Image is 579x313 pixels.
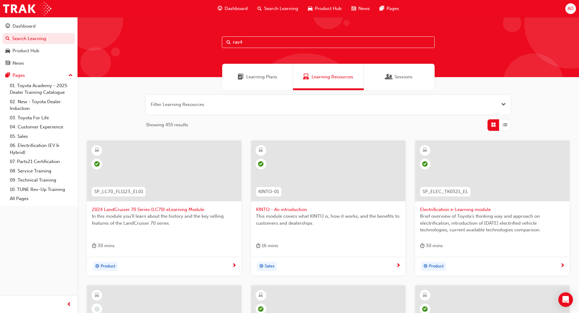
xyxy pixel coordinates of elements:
[226,39,231,46] span: Search
[246,73,277,80] span: Learning Plans
[420,242,443,250] div: 30 mins
[92,242,115,250] div: 30 mins
[565,3,576,14] button: AD
[2,58,75,69] a: News
[358,5,370,12] span: News
[256,206,401,213] span: KINTO - An introduction
[258,188,279,195] span: KINTO-01
[3,2,51,15] img: Trak
[396,263,401,269] span: next-icon
[95,291,99,299] span: learningResourceType_ELEARNING-icon
[308,5,312,12] span: car-icon
[7,141,75,157] a: 06. Electrification (EV & Hybrid)
[7,157,75,166] a: 07. Parts21 Certification
[420,206,565,213] span: Electrification e-Learning module
[293,64,364,90] a: Learning ResourcesLearning Resources
[422,306,428,312] span: learningRecordVerb_PASS-icon
[67,301,71,308] span: prev-icon
[257,5,262,12] span: search-icon
[218,5,222,12] span: guage-icon
[95,146,99,154] span: learningResourceType_ELEARNING-icon
[87,141,241,276] a: SP_LC70_FL1123_EL012024 LandCruiser 70 Series (LC70) eLearning ModuleIn this module you'll learn ...
[2,21,75,32] a: Dashboard
[213,2,253,15] a: guage-iconDashboard
[420,213,565,233] span: Brief overview of Toyota’s thinking way and approach on electrification, introduction of [DATE] e...
[222,64,293,90] a: Learning PlansLearning Plans
[264,5,298,12] span: Search Learning
[265,263,274,270] span: Sales
[501,101,506,108] button: Open the filter
[560,263,565,269] span: next-icon
[92,206,236,213] span: 2024 LandCruiser 70 Series (LC70) eLearning Module
[558,292,573,307] div: Open Intercom Messenger
[92,213,236,226] span: In this module you'll learn about the history and the key selling features of the LandCruiser 70 ...
[422,188,468,195] span: SP_ELEC_TK0321_EL
[2,33,75,44] a: Search Learning
[225,5,248,12] span: Dashboard
[258,161,264,167] span: learningRecordVerb_PASS-icon
[256,213,401,226] span: This module covers what KINTO is, how it works, and the benefits to customers and dealerships.
[503,121,507,128] span: List
[95,263,99,270] span: target-icon
[92,242,96,250] span: duration-icon
[303,73,309,80] span: Learning Resources
[375,2,404,15] a: pages-iconPages
[7,81,75,97] a: 01. Toyota Academy - 2025 Dealer Training Catalogue
[7,166,75,176] a: 08. Service Training
[395,73,412,80] span: Sessions
[423,146,427,154] span: learningResourceType_ELEARNING-icon
[422,161,428,167] span: learningRecordVerb_COMPLETE-icon
[491,121,496,128] span: Grid
[7,132,75,141] a: 05. Sales
[259,146,263,154] span: learningResourceType_ELEARNING-icon
[12,60,24,67] div: News
[12,47,39,54] div: Product Hub
[256,242,278,250] div: 16 mins
[94,188,143,195] span: SP_LC70_FL1123_EL01
[259,291,263,299] span: learningResourceType_ELEARNING-icon
[7,175,75,185] a: 09. Technical Training
[2,70,75,81] button: Pages
[251,141,405,276] a: KINTO-01KINTO - An introductionThis module covers what KINTO is, how it works, and the benefits t...
[351,5,356,12] span: news-icon
[94,306,100,312] span: learningRecordVerb_NONE-icon
[315,5,342,12] span: Product Hub
[12,23,36,30] div: Dashboard
[2,45,75,56] a: Product Hub
[7,185,75,194] a: 10. TUNE Rev-Up Training
[5,36,10,42] span: search-icon
[5,73,10,78] span: pages-icon
[256,242,260,250] span: duration-icon
[415,141,570,276] a: SP_ELEC_TK0321_ELElectrification e-Learning moduleBrief overview of Toyota’s thinking way and app...
[258,306,264,312] span: learningRecordVerb_COMPLETE-icon
[364,64,435,90] a: SessionsSessions
[253,2,303,15] a: search-iconSearch Learning
[222,36,435,48] input: Search...
[146,121,188,128] span: Showing 455 results
[238,73,244,80] span: Learning Plans
[101,263,115,270] span: Product
[423,263,428,270] span: target-icon
[567,5,574,12] span: AD
[420,242,425,250] span: duration-icon
[386,73,392,80] span: Sessions
[423,291,427,299] span: learningResourceType_ELEARNING-icon
[387,5,399,12] span: Pages
[5,48,10,54] span: car-icon
[7,97,75,113] a: 02. New - Toyota Dealer Induction
[380,5,384,12] span: pages-icon
[346,2,375,15] a: news-iconNews
[7,113,75,123] a: 03. Toyota For Life
[5,61,10,66] span: news-icon
[5,24,10,29] span: guage-icon
[68,72,73,80] span: up-icon
[259,263,264,270] span: target-icon
[7,122,75,132] a: 04. Customer Experience
[2,19,75,70] button: DashboardSearch LearningProduct HubNews
[12,72,25,79] div: Pages
[94,161,100,167] span: learningRecordVerb_PASS-icon
[7,194,75,203] a: All Pages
